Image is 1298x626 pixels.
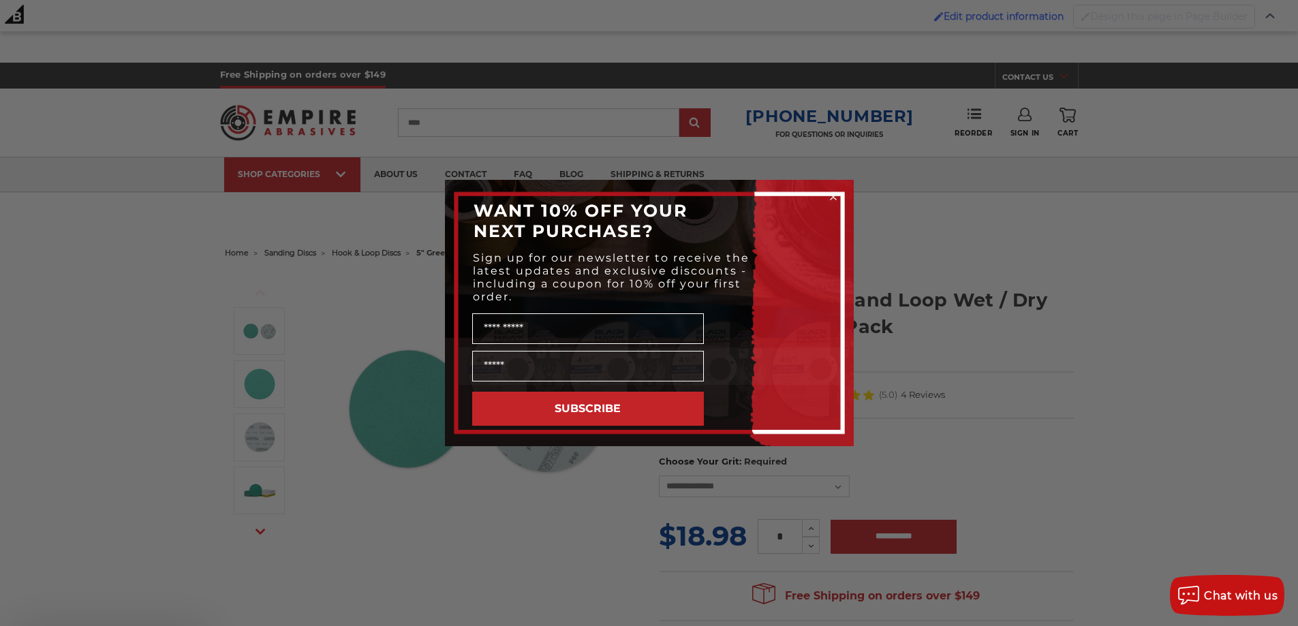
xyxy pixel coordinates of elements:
button: Close dialog [826,190,840,204]
button: Chat with us [1170,575,1284,616]
span: Sign up for our newsletter to receive the latest updates and exclusive discounts - including a co... [473,251,750,303]
input: Email [472,351,704,381]
button: SUBSCRIBE [472,392,704,426]
span: WANT 10% OFF YOUR NEXT PURCHASE? [474,200,687,241]
span: Chat with us [1204,589,1278,602]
